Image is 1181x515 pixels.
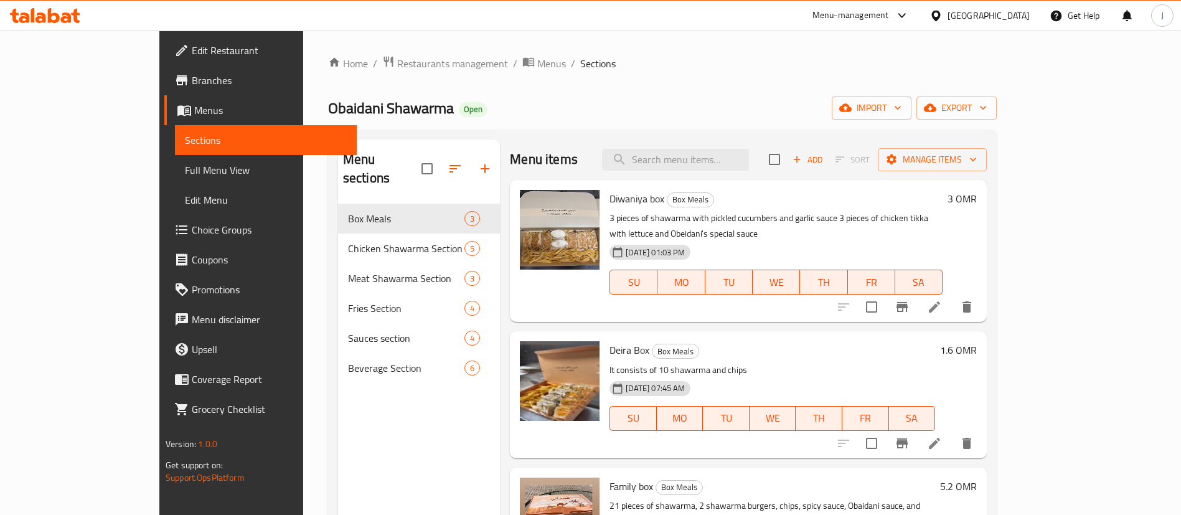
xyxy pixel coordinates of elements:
div: Box Meals3 [338,204,501,234]
div: [GEOGRAPHIC_DATA] [948,9,1030,22]
span: Fries Section [348,301,464,316]
div: items [464,331,480,346]
span: Restaurants management [397,56,508,71]
a: Menus [164,95,357,125]
button: TU [705,270,753,295]
div: Sauces section4 [338,323,501,353]
h6: 1.6 OMR [940,341,977,359]
span: Sections [580,56,616,71]
div: Fries Section4 [338,293,501,323]
a: Choice Groups [164,215,357,245]
button: Add section [470,154,500,184]
span: Meat Shawarma Section [348,271,464,286]
div: items [464,211,480,226]
h6: 5.2 OMR [940,478,977,495]
span: 4 [465,333,479,344]
li: / [373,56,377,71]
span: SU [615,409,651,427]
nav: Menu sections [338,199,501,388]
span: Get support on: [166,457,223,473]
a: Branches [164,65,357,95]
div: items [464,271,480,286]
button: SU [609,406,656,431]
h6: 3 OMR [948,190,977,207]
button: delete [952,292,982,322]
span: Diwaniya box [609,189,664,208]
nav: breadcrumb [328,55,997,72]
div: Chicken Shawarma Section5 [338,234,501,263]
div: Menu-management [812,8,889,23]
span: Edit Menu [185,192,347,207]
span: Menus [537,56,566,71]
div: Meat Shawarma Section3 [338,263,501,293]
a: Edit menu item [927,300,942,314]
div: items [464,301,480,316]
span: Full Menu View [185,163,347,177]
span: Beverage Section [348,361,464,376]
li: / [513,56,517,71]
p: It consists of 10 shawarma and chips [609,362,935,378]
a: Menu disclaimer [164,305,357,334]
span: Sort sections [440,154,470,184]
span: [DATE] 01:03 PM [621,247,690,258]
a: Edit Menu [175,185,357,215]
span: TU [710,273,748,291]
h2: Menu sections [343,150,422,187]
span: 1.0.0 [198,436,217,452]
button: WE [753,270,800,295]
button: delete [952,428,982,458]
span: Add item [788,150,827,169]
span: WE [758,273,795,291]
button: SU [609,270,657,295]
a: Promotions [164,275,357,305]
span: 5 [465,243,479,255]
span: SA [900,273,938,291]
span: Select section [761,146,788,172]
p: 3 pieces of shawarma with pickled cucumbers and garlic sauce 3 pieces of chicken tikka with lettu... [609,210,943,242]
img: Diwaniya box [520,190,600,270]
span: TU [708,409,745,427]
span: Sections [185,133,347,148]
button: Manage items [878,148,987,171]
span: Box Meals [348,211,464,226]
span: FR [853,273,890,291]
button: MO [657,406,703,431]
h2: Menu items [510,150,578,169]
a: Edit Restaurant [164,35,357,65]
button: MO [657,270,705,295]
span: Select section first [827,150,878,169]
span: Obaidani Shawarma [328,94,454,122]
span: Sauces section [348,331,464,346]
span: export [926,100,987,116]
span: Box Meals [667,192,713,207]
span: Manage items [888,152,977,168]
span: MO [662,273,700,291]
span: WE [755,409,791,427]
button: SA [889,406,936,431]
button: Branch-specific-item [887,428,917,458]
div: Box Meals [656,480,703,495]
button: Branch-specific-item [887,292,917,322]
a: Full Menu View [175,155,357,185]
span: Branches [192,73,347,88]
img: Deira Box [520,341,600,421]
span: J [1161,9,1164,22]
span: Box Meals [652,344,699,359]
div: Chicken Shawarma Section [348,241,464,256]
button: TU [703,406,750,431]
span: TH [805,273,842,291]
a: Upsell [164,334,357,364]
span: FR [847,409,884,427]
a: Edit menu item [927,436,942,451]
span: Select all sections [414,156,440,182]
button: Add [788,150,827,169]
span: SA [894,409,931,427]
span: Add [791,153,824,167]
span: Deira Box [609,341,649,359]
span: Coverage Report [192,372,347,387]
button: FR [842,406,889,431]
span: Box Meals [656,480,702,494]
